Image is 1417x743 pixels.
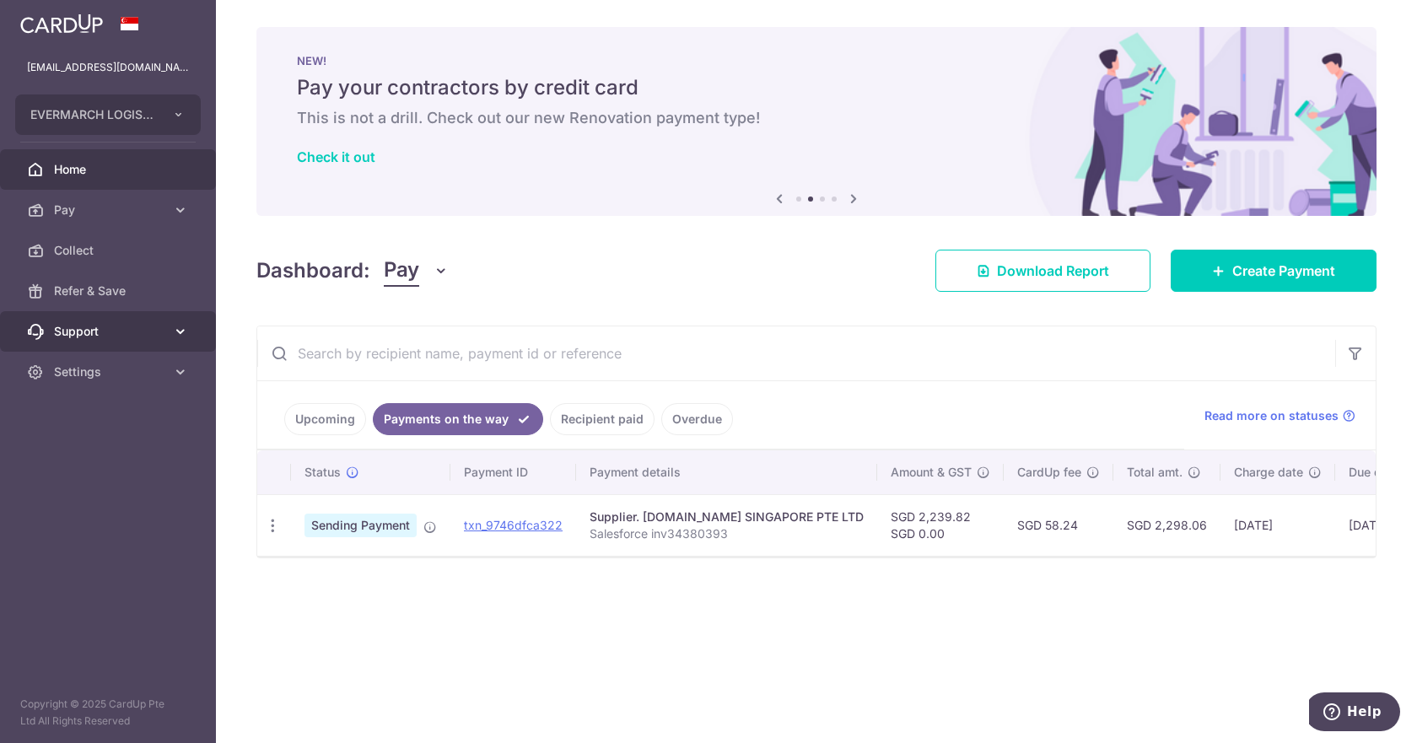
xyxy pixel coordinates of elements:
[297,74,1336,101] h5: Pay your contractors by credit card
[464,518,563,532] a: txn_9746dfca322
[54,283,165,299] span: Refer & Save
[997,261,1109,281] span: Download Report
[1171,250,1377,292] a: Create Payment
[1004,494,1113,556] td: SGD 58.24
[54,363,165,380] span: Settings
[550,403,655,435] a: Recipient paid
[576,450,877,494] th: Payment details
[1309,692,1400,735] iframe: Opens a widget where you can find more information
[1204,407,1339,424] span: Read more on statuses
[304,464,341,481] span: Status
[1017,464,1081,481] span: CardUp fee
[590,509,864,525] div: Supplier. [DOMAIN_NAME] SINGAPORE PTE LTD
[661,403,733,435] a: Overdue
[1127,464,1183,481] span: Total amt.
[297,54,1336,67] p: NEW!
[54,161,165,178] span: Home
[450,450,576,494] th: Payment ID
[304,514,417,537] span: Sending Payment
[256,256,370,286] h4: Dashboard:
[54,323,165,340] span: Support
[256,27,1377,216] img: Renovation banner
[20,13,103,34] img: CardUp
[590,525,864,542] p: Salesforce inv34380393
[384,255,419,287] span: Pay
[1349,464,1399,481] span: Due date
[1234,464,1303,481] span: Charge date
[30,106,155,123] span: EVERMARCH LOGISTICS (S) PTE LTD
[54,202,165,218] span: Pay
[257,326,1335,380] input: Search by recipient name, payment id or reference
[373,403,543,435] a: Payments on the way
[1232,261,1335,281] span: Create Payment
[297,108,1336,128] h6: This is not a drill. Check out our new Renovation payment type!
[297,148,375,165] a: Check it out
[27,59,189,76] p: [EMAIL_ADDRESS][DOMAIN_NAME]
[15,94,201,135] button: EVERMARCH LOGISTICS (S) PTE LTD
[1204,407,1355,424] a: Read more on statuses
[1113,494,1220,556] td: SGD 2,298.06
[935,250,1150,292] a: Download Report
[384,255,449,287] button: Pay
[891,464,972,481] span: Amount & GST
[54,242,165,259] span: Collect
[1220,494,1335,556] td: [DATE]
[877,494,1004,556] td: SGD 2,239.82 SGD 0.00
[284,403,366,435] a: Upcoming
